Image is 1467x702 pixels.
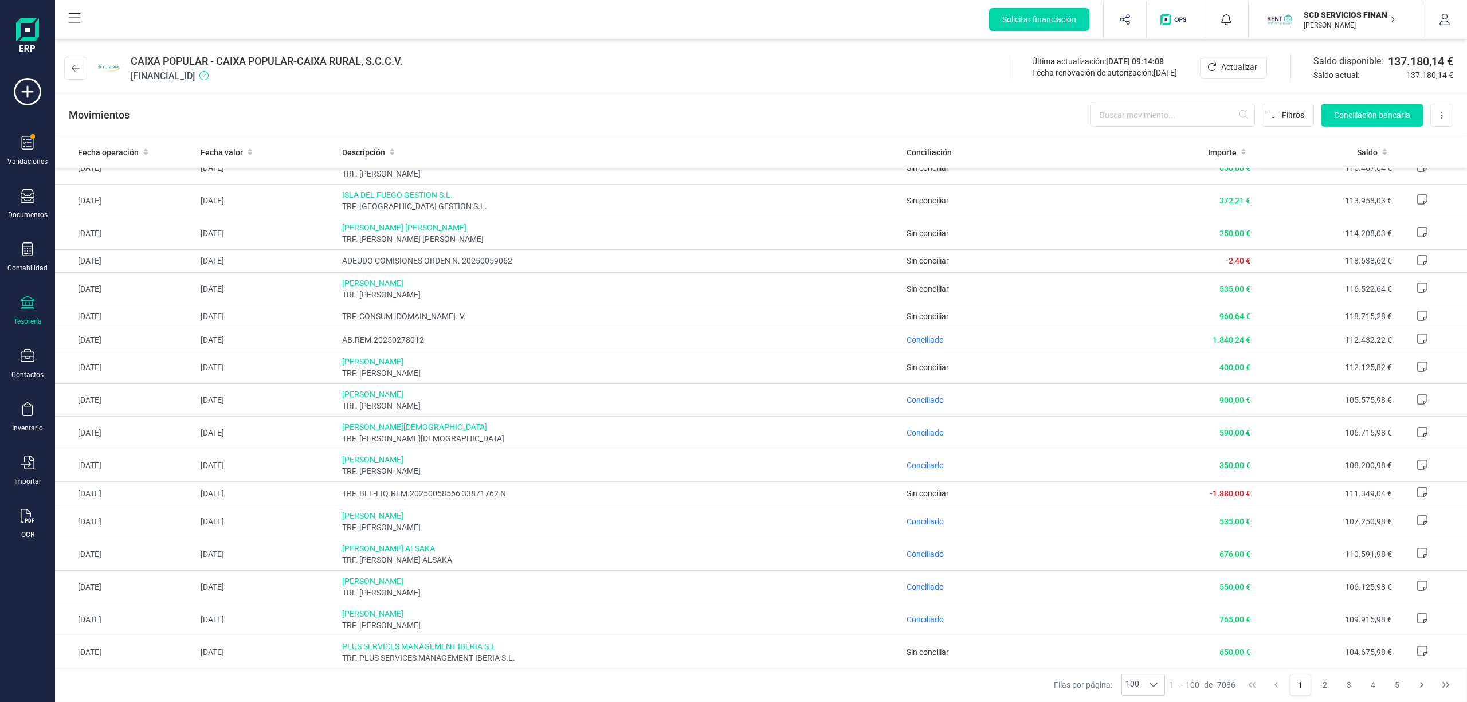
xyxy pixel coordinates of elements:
[196,217,337,249] td: [DATE]
[1406,69,1453,81] span: 137.180,14 €
[1255,538,1396,570] td: 110.591,98 €
[12,423,43,433] div: Inventario
[1106,57,1164,66] span: [DATE] 09:14:08
[342,543,898,554] span: [PERSON_NAME] ALSAKA
[55,384,196,417] td: [DATE]
[16,18,39,55] img: Logo Finanedi
[907,489,949,498] span: Sin conciliar
[1435,674,1457,696] button: Last Page
[55,538,196,570] td: [DATE]
[55,636,196,668] td: [DATE]
[1304,21,1395,30] p: [PERSON_NAME]
[342,334,898,346] span: AB.REM.20250278012
[342,356,898,367] span: [PERSON_NAME]
[1219,395,1250,405] span: 900,00 €
[1282,109,1304,121] span: Filtros
[1262,104,1314,127] button: Filtros
[1186,679,1199,691] span: 100
[1334,109,1410,121] span: Conciliación bancaria
[1241,674,1263,696] button: First Page
[55,217,196,249] td: [DATE]
[342,608,898,619] span: [PERSON_NAME]
[907,615,944,624] span: Conciliado
[1032,56,1177,67] div: Última actualización:
[342,277,898,289] span: [PERSON_NAME]
[196,482,337,505] td: [DATE]
[131,53,403,69] span: CAIXA POPULAR - CAIXA POPULAR-CAIXA RURAL, S.C.C.V.
[1321,104,1423,127] button: Conciliación bancaria
[1255,384,1396,417] td: 105.575,98 €
[1219,163,1250,172] span: 650,00 €
[1154,68,1177,77] span: [DATE]
[342,400,898,411] span: TRF. [PERSON_NAME]
[342,311,898,322] span: TRF. CONSUM [DOMAIN_NAME]. V.
[1170,679,1235,691] div: -
[1255,603,1396,636] td: 109.915,98 €
[342,421,898,433] span: [PERSON_NAME][DEMOGRAPHIC_DATA]
[1122,674,1143,695] span: 100
[342,465,898,477] span: TRF. [PERSON_NAME]
[342,189,898,201] span: ISLA DEL FUEGO GESTION S.L.
[342,554,898,566] span: TRF. [PERSON_NAME] ALSAKA
[1219,428,1250,437] span: 590,00 €
[1219,648,1250,657] span: 650,00 €
[342,255,898,266] span: ADEUDO COMISIONES ORDEN N. 20250059062
[1210,489,1250,498] span: -1.880,00 €
[1002,14,1076,25] span: Solicitar financiación
[1255,636,1396,668] td: 104.675,98 €
[907,196,949,205] span: Sin conciliar
[1219,550,1250,559] span: 676,00 €
[1255,249,1396,272] td: 118.638,62 €
[342,641,898,652] span: PLUS SERVICES MANAGEMENT IBERIA S.L
[907,395,944,405] span: Conciliado
[1255,328,1396,351] td: 112.432,22 €
[1219,284,1250,293] span: 535,00 €
[342,587,898,598] span: TRF. [PERSON_NAME]
[1262,1,1409,38] button: SCSCD SERVICIOS FINANCIEROS SL[PERSON_NAME]
[907,147,952,158] span: Conciliación
[1219,461,1250,470] span: 350,00 €
[1314,674,1336,696] button: Page 2
[1304,9,1395,21] p: SCD SERVICIOS FINANCIEROS SL
[907,363,949,372] span: Sin conciliar
[55,449,196,482] td: [DATE]
[907,461,944,470] span: Conciliado
[1219,363,1250,372] span: 400,00 €
[1255,570,1396,603] td: 106.125,98 €
[55,305,196,328] td: [DATE]
[78,147,139,158] span: Fecha operación
[1170,679,1174,691] span: 1
[1267,7,1292,32] img: SC
[907,582,944,591] span: Conciliado
[55,351,196,384] td: [DATE]
[907,229,949,238] span: Sin conciliar
[342,222,898,233] span: [PERSON_NAME] [PERSON_NAME]
[7,157,48,166] div: Validaciones
[1054,674,1165,696] div: Filas por página:
[342,168,898,179] span: TRF. [PERSON_NAME]
[196,417,337,449] td: [DATE]
[1217,679,1235,691] span: 7086
[131,69,403,83] span: [FINANCIAL_ID]
[342,389,898,400] span: [PERSON_NAME]
[1160,14,1191,25] img: Logo de OPS
[1255,505,1396,538] td: 107.250,98 €
[342,233,898,245] span: TRF. [PERSON_NAME] [PERSON_NAME]
[1255,417,1396,449] td: 106.715,98 €
[907,550,944,559] span: Conciliado
[907,256,949,265] span: Sin conciliar
[1255,482,1396,505] td: 111.349,04 €
[196,351,337,384] td: [DATE]
[196,328,337,351] td: [DATE]
[1204,679,1213,691] span: de
[55,603,196,636] td: [DATE]
[907,428,944,437] span: Conciliado
[7,264,48,273] div: Contabilidad
[196,249,337,272] td: [DATE]
[1362,674,1384,696] button: Page 4
[14,317,42,326] div: Tesorería
[1213,335,1250,344] span: 1.840,24 €
[1313,54,1383,68] span: Saldo disponible:
[69,107,130,123] p: Movimientos
[1289,674,1311,696] button: Page 1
